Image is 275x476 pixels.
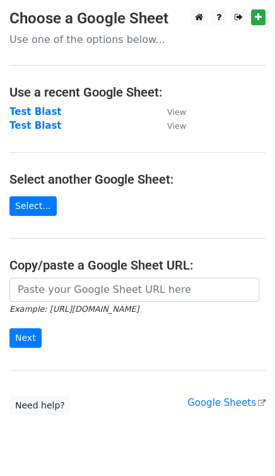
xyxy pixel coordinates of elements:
[9,85,266,100] h4: Use a recent Google Sheet:
[9,33,266,46] p: Use one of the options below...
[155,106,186,117] a: View
[9,304,139,314] small: Example: [URL][DOMAIN_NAME]
[167,107,186,117] small: View
[155,120,186,131] a: View
[9,106,62,117] a: Test Blast
[9,258,266,273] h4: Copy/paste a Google Sheet URL:
[9,172,266,187] h4: Select another Google Sheet:
[9,9,266,28] h3: Choose a Google Sheet
[9,120,62,131] a: Test Blast
[9,278,259,302] input: Paste your Google Sheet URL here
[167,121,186,131] small: View
[9,196,57,216] a: Select...
[9,328,42,348] input: Next
[187,397,266,408] a: Google Sheets
[9,396,71,415] a: Need help?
